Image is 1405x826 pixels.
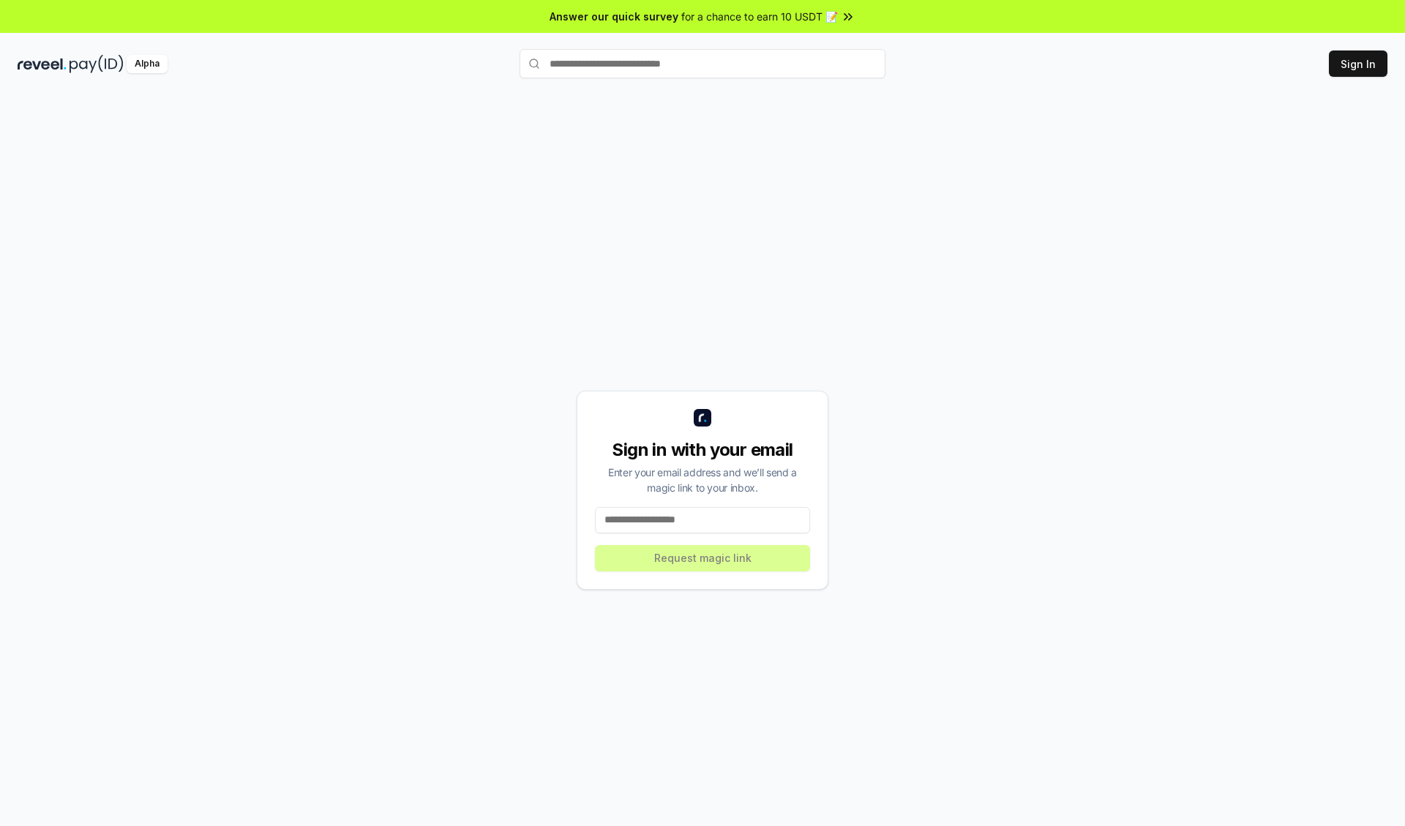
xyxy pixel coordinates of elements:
button: Sign In [1329,50,1387,77]
div: Enter your email address and we’ll send a magic link to your inbox. [595,465,810,495]
img: logo_small [694,409,711,427]
div: Alpha [127,55,168,73]
img: reveel_dark [18,55,67,73]
div: Sign in with your email [595,438,810,462]
span: for a chance to earn 10 USDT 📝 [681,9,838,24]
span: Answer our quick survey [550,9,678,24]
img: pay_id [70,55,124,73]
